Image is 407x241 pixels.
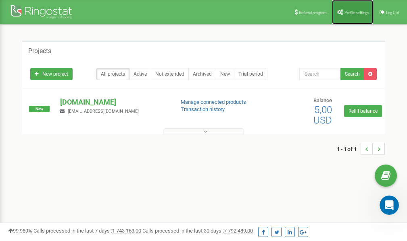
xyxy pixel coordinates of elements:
[68,109,139,114] span: [EMAIL_ADDRESS][DOMAIN_NAME]
[386,10,399,15] span: Log Out
[216,68,234,80] a: New
[299,68,341,80] input: Search
[344,10,369,15] span: Profile settings
[112,228,141,234] u: 1 743 163,00
[129,68,151,80] a: Active
[60,97,167,107] p: [DOMAIN_NAME]
[33,228,141,234] span: Calls processed in the last 7 days :
[181,106,225,112] a: Transaction history
[313,104,332,126] span: 5,00 USD
[344,105,382,117] a: Refill balance
[151,68,189,80] a: Not extended
[337,135,385,163] nav: ...
[142,228,253,234] span: Calls processed in the last 30 days :
[313,97,332,103] span: Balance
[380,196,399,215] iframe: Intercom live chat
[29,106,50,112] span: New
[188,68,216,80] a: Archived
[337,143,361,155] span: 1 - 1 of 1
[340,68,364,80] button: Search
[181,99,246,105] a: Manage connected products
[224,228,253,234] u: 7 792 489,00
[234,68,267,80] a: Trial period
[30,68,73,80] a: New project
[8,228,32,234] span: 99,989%
[299,10,327,15] span: Referral program
[96,68,129,80] a: All projects
[28,47,51,55] h5: Projects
